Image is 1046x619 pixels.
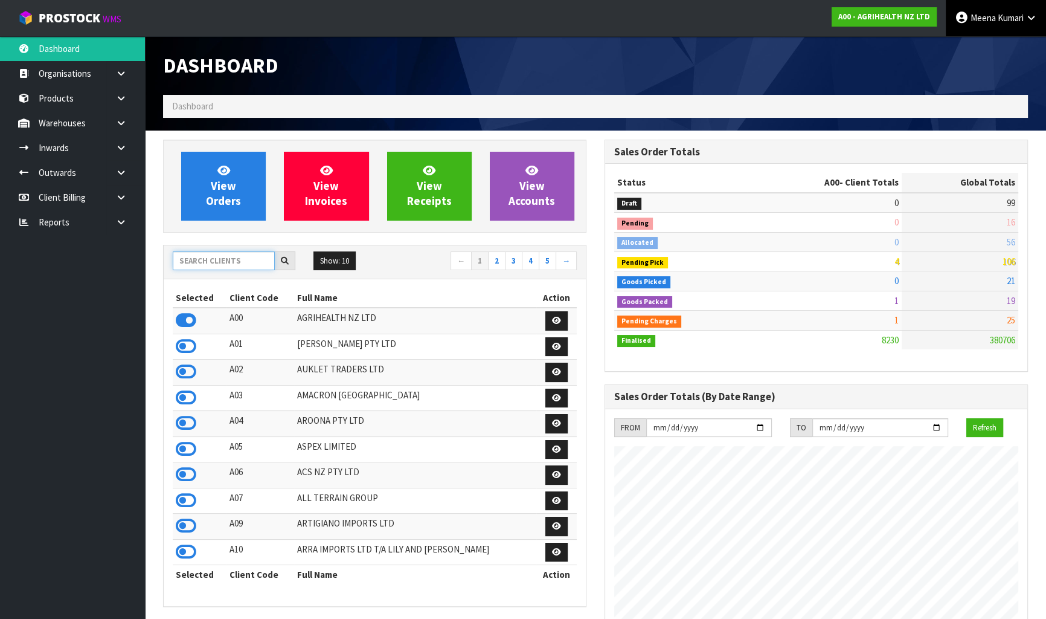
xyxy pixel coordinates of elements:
[39,10,100,26] span: ProStock
[294,360,536,386] td: AUKLET TRADERS LTD
[505,251,522,271] a: 3
[539,251,556,271] a: 5
[226,360,294,386] td: A02
[226,462,294,488] td: A06
[894,197,899,209] span: 0
[894,216,899,228] span: 0
[294,514,536,540] td: ARTIGIANO IMPORTS LTD
[294,488,536,514] td: ALL TERRAIN GROUP
[1003,256,1015,267] span: 106
[384,251,577,273] nav: Page navigation
[1007,236,1015,248] span: 56
[902,173,1018,192] th: Global Totals
[18,10,33,25] img: cube-alt.png
[894,314,899,326] span: 1
[614,418,646,438] div: FROM
[617,296,672,308] span: Goods Packed
[294,539,536,565] td: ARRA IMPORTS LTD T/A LILY AND [PERSON_NAME]
[617,218,653,230] span: Pending
[894,295,899,306] span: 1
[617,335,655,347] span: Finalised
[226,488,294,514] td: A07
[284,152,368,221] a: ViewInvoices
[824,177,839,188] span: A00
[206,163,241,209] span: View Orders
[1007,295,1015,306] span: 19
[387,152,472,221] a: ViewReceipts
[471,251,489,271] a: 1
[990,334,1015,346] span: 380706
[172,100,213,112] span: Dashboard
[173,288,226,308] th: Selected
[614,173,748,192] th: Status
[294,565,536,585] th: Full Name
[226,514,294,540] td: A09
[294,462,536,488] td: ACS NZ PTY LTD
[617,276,670,288] span: Goods Picked
[556,251,577,271] a: →
[181,152,266,221] a: ViewOrders
[226,308,294,334] td: A00
[1007,216,1015,228] span: 16
[509,163,555,209] span: View Accounts
[294,334,536,360] td: [PERSON_NAME] PTY LTD
[617,257,668,269] span: Pending Pick
[226,436,294,462] td: A05
[536,288,577,308] th: Action
[305,163,347,209] span: View Invoices
[748,173,902,192] th: - Client Totals
[490,152,574,221] a: ViewAccounts
[790,418,812,438] div: TO
[451,251,472,271] a: ←
[294,288,536,308] th: Full Name
[894,256,899,267] span: 4
[163,53,278,78] span: Dashboard
[226,385,294,411] td: A03
[536,565,577,585] th: Action
[1007,197,1015,209] span: 99
[894,236,899,248] span: 0
[103,13,121,25] small: WMS
[226,539,294,565] td: A10
[832,7,937,27] a: A00 - AGRIHEALTH NZ LTD
[173,565,226,585] th: Selected
[1007,275,1015,287] span: 21
[294,308,536,334] td: AGRIHEALTH NZ LTD
[488,251,505,271] a: 2
[617,316,681,328] span: Pending Charges
[894,275,899,287] span: 0
[294,385,536,411] td: AMACRON [GEOGRAPHIC_DATA]
[966,418,1003,438] button: Refresh
[617,198,641,210] span: Draft
[614,391,1018,403] h3: Sales Order Totals (By Date Range)
[882,334,899,346] span: 8230
[971,12,996,24] span: Meena
[522,251,539,271] a: 4
[313,251,356,271] button: Show: 10
[226,288,294,308] th: Client Code
[1007,314,1015,326] span: 25
[173,251,275,270] input: Search clients
[294,436,536,462] td: ASPEX LIMITED
[617,237,658,249] span: Allocated
[998,12,1024,24] span: Kumari
[838,11,930,22] strong: A00 - AGRIHEALTH NZ LTD
[226,565,294,585] th: Client Code
[294,411,536,437] td: AROONA PTY LTD
[226,411,294,437] td: A04
[407,163,452,209] span: View Receipts
[226,334,294,360] td: A01
[614,146,1018,158] h3: Sales Order Totals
